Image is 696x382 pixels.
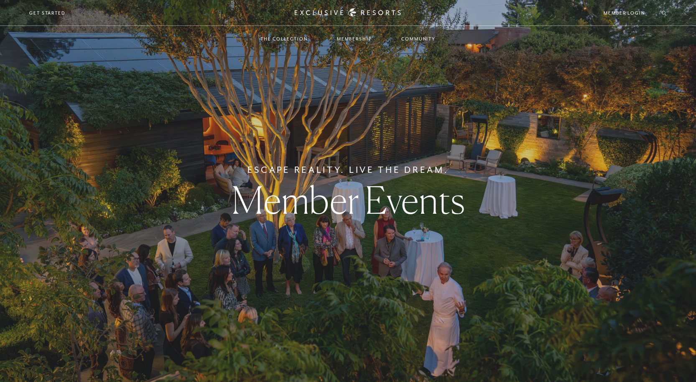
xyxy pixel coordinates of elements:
a: Member Login [604,9,645,17]
h6: Escape Reality. Live The Dream. [247,163,449,177]
a: The Collection [252,27,316,51]
a: Get Started [29,9,66,17]
a: Community [393,27,444,51]
h1: Member Events [232,181,465,219]
a: Membership [329,27,380,51]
